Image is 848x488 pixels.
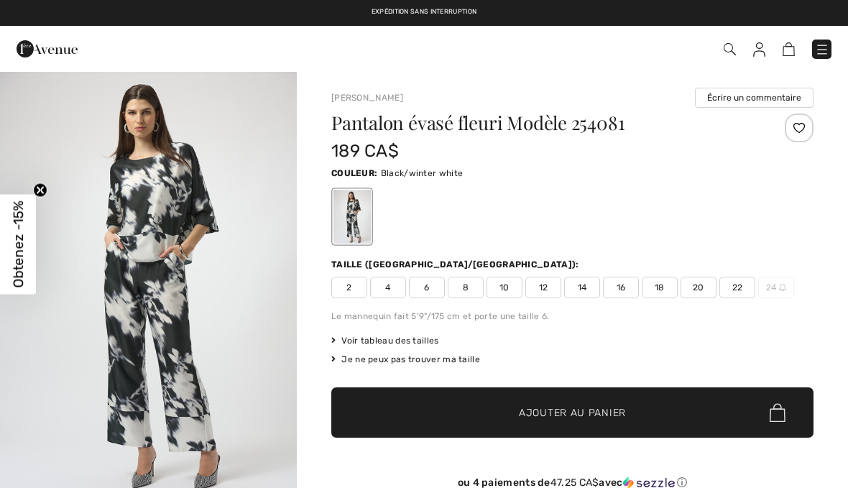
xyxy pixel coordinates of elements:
span: 24 [758,277,794,298]
span: 6 [409,277,445,298]
span: Ajouter au panier [519,405,626,420]
span: 8 [448,277,484,298]
div: Black/winter white [333,190,371,244]
a: [PERSON_NAME] [331,93,403,103]
span: 2 [331,277,367,298]
span: Voir tableau des tailles [331,334,439,347]
img: Panier d'achat [783,42,795,56]
img: Bag.svg [770,403,785,422]
span: 10 [487,277,522,298]
span: 12 [525,277,561,298]
div: Le mannequin fait 5'9"/175 cm et porte une taille 6. [331,310,814,323]
img: ring-m.svg [779,284,786,291]
a: 1ère Avenue [17,41,78,55]
span: Couleur: [331,168,377,178]
button: Écrire un commentaire [695,88,814,108]
span: 20 [681,277,716,298]
div: Taille ([GEOGRAPHIC_DATA]/[GEOGRAPHIC_DATA]): [331,258,582,271]
div: Je ne peux pas trouver ma taille [331,353,814,366]
span: 16 [603,277,639,298]
img: Mes infos [753,42,765,57]
img: Menu [815,42,829,57]
button: Close teaser [33,183,47,197]
span: 189 CA$ [331,141,399,161]
span: 14 [564,277,600,298]
img: Recherche [724,43,736,55]
span: 4 [370,277,406,298]
h1: Pantalon évasé fleuri Modèle 254081 [331,114,733,132]
span: Obtenez -15% [10,201,27,287]
span: 18 [642,277,678,298]
button: Ajouter au panier [331,387,814,438]
span: 22 [719,277,755,298]
span: Black/winter white [381,168,463,178]
img: 1ère Avenue [17,34,78,63]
